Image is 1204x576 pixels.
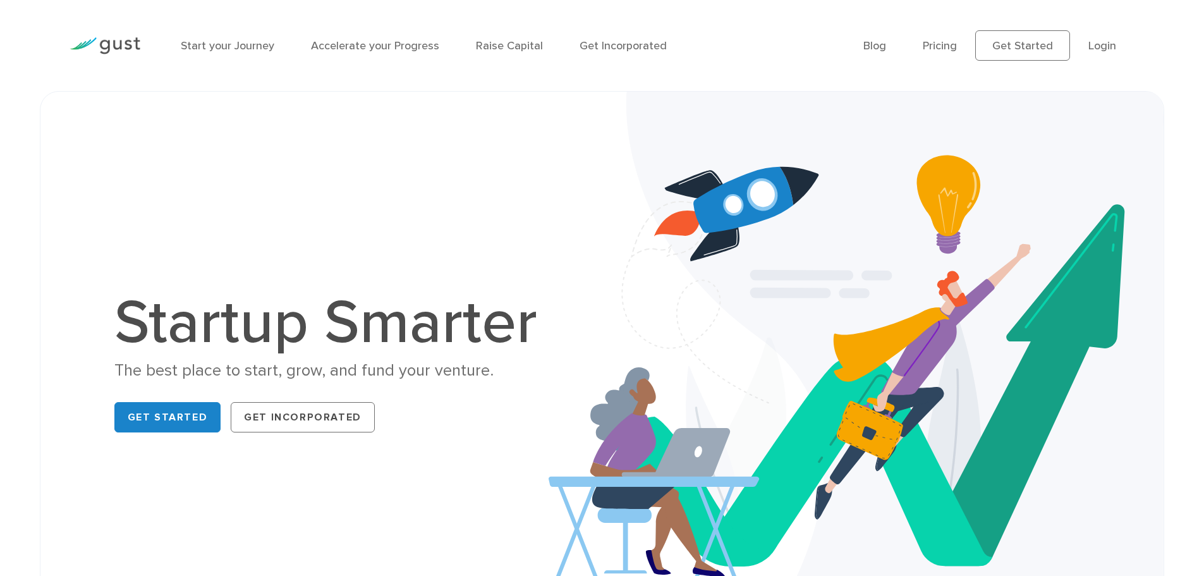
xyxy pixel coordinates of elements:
[231,402,375,432] a: Get Incorporated
[580,39,667,52] a: Get Incorporated
[923,39,957,52] a: Pricing
[1088,39,1116,52] a: Login
[181,39,274,52] a: Start your Journey
[70,37,140,54] img: Gust Logo
[114,402,221,432] a: Get Started
[863,39,886,52] a: Blog
[114,293,550,353] h1: Startup Smarter
[311,39,439,52] a: Accelerate your Progress
[114,360,550,382] div: The best place to start, grow, and fund your venture.
[975,30,1070,61] a: Get Started
[476,39,543,52] a: Raise Capital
